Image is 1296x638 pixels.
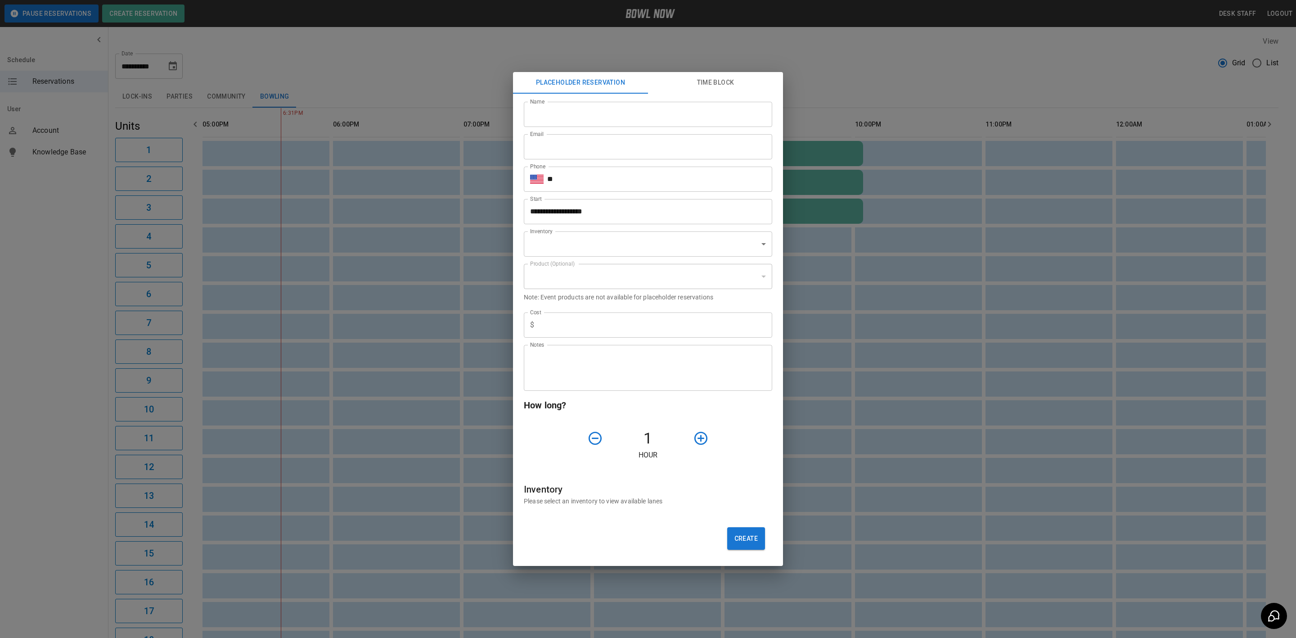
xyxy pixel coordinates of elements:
button: Time Block [648,72,783,94]
button: Placeholder Reservation [513,72,648,94]
div: ​ [524,264,772,289]
button: Select country [530,172,544,186]
p: Please select an inventory to view available lanes [524,497,772,506]
input: Choose date, selected date is Sep 13, 2025 [524,199,766,224]
label: Phone [530,163,545,170]
p: Note: Event products are not available for placeholder reservations [524,293,772,302]
h4: 1 [607,429,689,448]
div: ​ [524,231,772,257]
button: Create [727,527,765,550]
h6: Inventory [524,482,772,497]
p: $ [530,320,534,330]
p: Hour [524,450,772,461]
h6: How long? [524,398,772,412]
label: Start [530,195,542,203]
